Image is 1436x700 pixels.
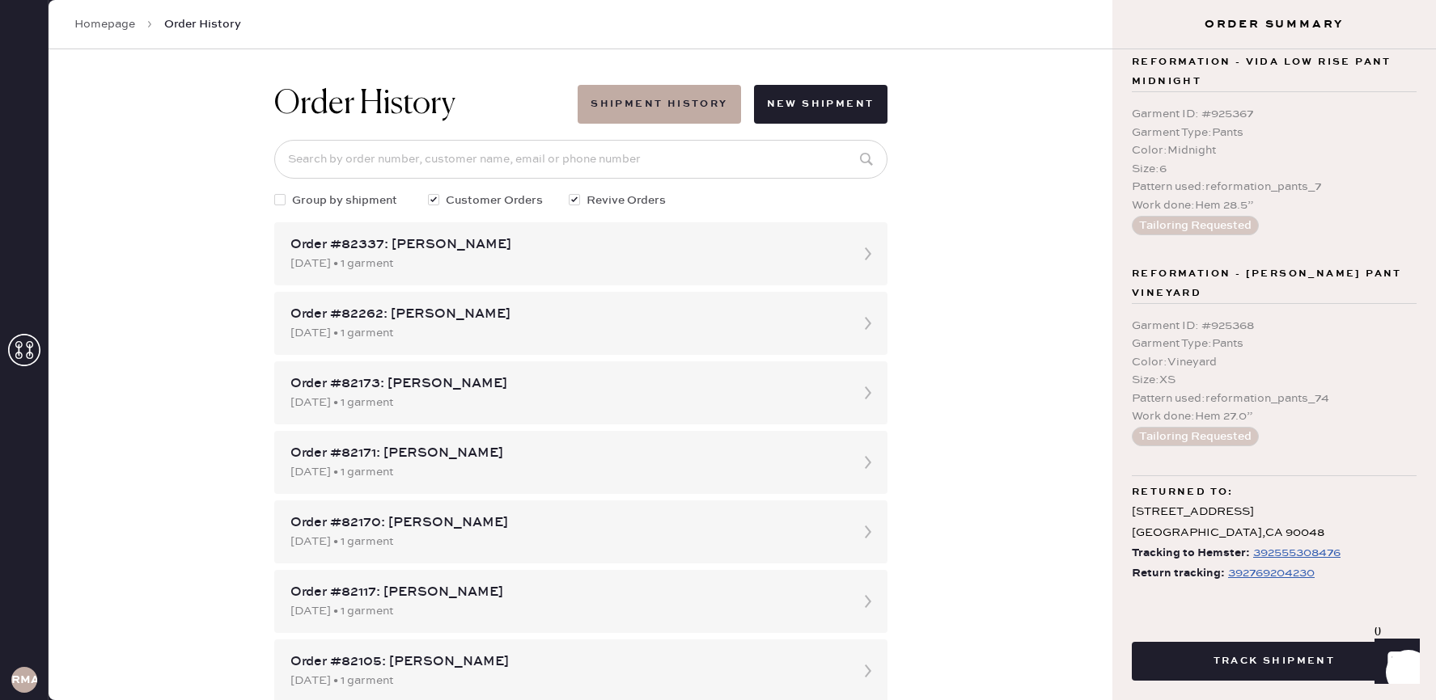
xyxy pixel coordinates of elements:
a: 392555308476 [1250,543,1341,563]
input: Search by order number, customer name, email or phone number [274,140,887,179]
button: Track Shipment [1132,642,1417,681]
a: Homepage [74,16,135,32]
div: Garment ID : # 925368 [1132,317,1417,335]
div: Color : Vineyard [1132,353,1417,371]
div: [DATE] • 1 garment [290,324,842,342]
div: Pattern used : reformation_pants_7 [1132,178,1417,196]
button: New Shipment [754,85,887,124]
div: Order #82171: [PERSON_NAME] [290,444,842,463]
div: https://www.fedex.com/apps/fedextrack/?tracknumbers=392769204230&cntry_code=US [1228,563,1315,583]
a: Track Shipment [1132,652,1417,668]
div: Garment Type : Pants [1132,335,1417,352]
div: Order #82337: [PERSON_NAME] [290,235,842,255]
div: [DATE] • 1 garment [290,463,842,481]
div: Size : XS [1132,371,1417,389]
div: Size : 6 [1132,160,1417,178]
div: Color : Midnight [1132,141,1417,159]
span: Customer Orders [446,192,543,209]
div: [DATE] • 1 garment [290,394,842,411]
div: https://www.fedex.com/apps/fedextrack/?tracknumbers=392555308476&cntry_code=US [1253,543,1341,563]
span: Revive Orders [587,192,666,209]
div: [DATE] • 1 garment [290,255,842,272]
div: [DATE] • 1 garment [290,672,842,689]
div: Order #82170: [PERSON_NAME] [290,513,842,533]
a: 392769204230 [1225,563,1315,584]
div: Order #82173: [PERSON_NAME] [290,374,842,394]
div: Order #82117: [PERSON_NAME] [290,583,842,602]
div: [STREET_ADDRESS] [GEOGRAPHIC_DATA] , CA 90048 [1132,502,1417,542]
span: Reformation - Vida Low Rise Pant Midnight [1132,53,1417,91]
span: Tracking to Hemster: [1132,543,1250,563]
div: Work done : Hem 28.5” [1132,196,1417,214]
span: Order History [164,16,241,32]
h1: Order History [274,85,455,124]
div: [DATE] • 1 garment [290,533,842,550]
div: Garment Type : Pants [1132,124,1417,141]
div: Work done : Hem 27.0” [1132,407,1417,425]
h3: Order Summary [1112,16,1436,32]
span: Group by shipment [292,192,397,209]
div: Order #82105: [PERSON_NAME] [290,652,842,672]
button: Tailoring Requested [1132,216,1259,235]
div: Garment ID : # 925367 [1132,105,1417,123]
span: Return tracking: [1132,563,1225,584]
button: Tailoring Requested [1132,427,1259,446]
h3: RMA [11,674,37,685]
button: Shipment History [578,85,740,124]
iframe: Front Chat [1359,627,1429,697]
div: Pattern used : reformation_pants_74 [1132,390,1417,407]
span: Reformation - [PERSON_NAME] Pant Vineyard [1132,264,1417,303]
div: [DATE] • 1 garment [290,602,842,620]
span: Returned to: [1132,483,1234,502]
div: Order #82262: [PERSON_NAME] [290,305,842,324]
